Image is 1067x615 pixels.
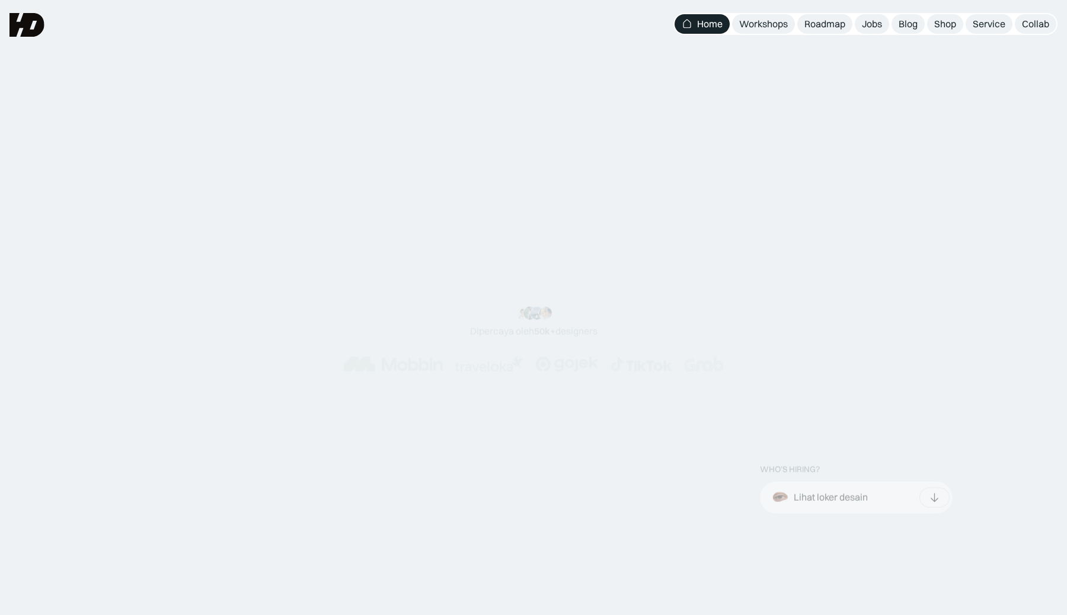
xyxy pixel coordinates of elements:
div: Collab [1022,18,1049,30]
div: Workshops [739,18,788,30]
a: Service [966,14,1012,34]
div: Roadmap [804,18,845,30]
div: Dipercaya oleh designers [470,325,598,338]
a: Workshops [732,14,795,34]
span: 50k+ [534,325,555,337]
a: Shop [927,14,963,34]
a: Collab [1015,14,1056,34]
div: Lihat loker desain [794,491,868,504]
a: Jobs [855,14,889,34]
div: Shop [934,18,956,30]
div: Service [973,18,1005,30]
div: Home [697,18,723,30]
a: Blog [892,14,925,34]
a: Roadmap [797,14,852,34]
a: Home [675,14,730,34]
div: Blog [899,18,918,30]
div: WHO’S HIRING? [760,465,820,475]
div: Jobs [862,18,882,30]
